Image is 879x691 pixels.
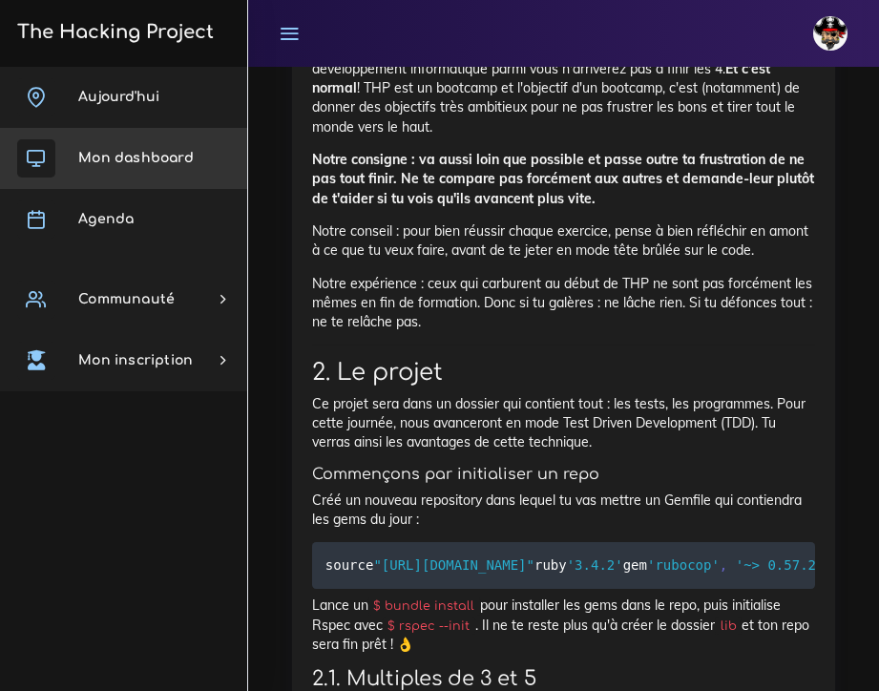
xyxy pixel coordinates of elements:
img: avatar [813,16,848,51]
span: , [720,557,727,573]
a: avatar [805,6,862,61]
p: Notre expérience : ceux qui carburent au début de THP ne sont pas forcément les mêmes en fin de f... [312,274,815,332]
h3: 2.1. Multiples de 3 et 5 [312,667,815,691]
span: Mon inscription [78,353,193,367]
span: Mon dashboard [78,151,194,165]
p: Le projet d'[DATE] est volontairement très long : les grands débutants en développement informati... [312,40,815,136]
span: '~> 0.57.2' [736,557,825,573]
h2: 2. Le projet [312,359,815,387]
span: 'rubocop' [647,557,720,573]
p: Créé un nouveau repository dans lequel tu vas mettre un Gemfile qui contiendra les gems du jour : [312,491,815,530]
span: "[URL][DOMAIN_NAME]" [373,557,534,573]
strong: Notre consigne : va aussi loin que possible et passe outre ta frustration de ne pas tout finir. N... [312,151,814,207]
span: Aujourd'hui [78,90,159,104]
span: '3.4.2' [567,557,623,573]
code: $ bundle install [368,597,480,616]
span: Communauté [78,292,175,306]
p: Lance un pour installer les gems dans le repo, puis initialise Rspec avec . Il ne te reste plus q... [312,596,815,654]
p: Notre conseil : pour bien réussir chaque exercice, pense à bien réfléchir en amont à ce que tu ve... [312,221,815,261]
code: lib [715,617,742,636]
h5: Commençons par initialiser un repo [312,466,815,484]
span: Agenda [78,212,134,226]
h3: The Hacking Project [11,22,214,43]
p: Ce projet sera dans un dossier qui contient tout : les tests, les programmes. Pour cette journée,... [312,394,815,452]
code: $ rspec --init [383,617,475,636]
